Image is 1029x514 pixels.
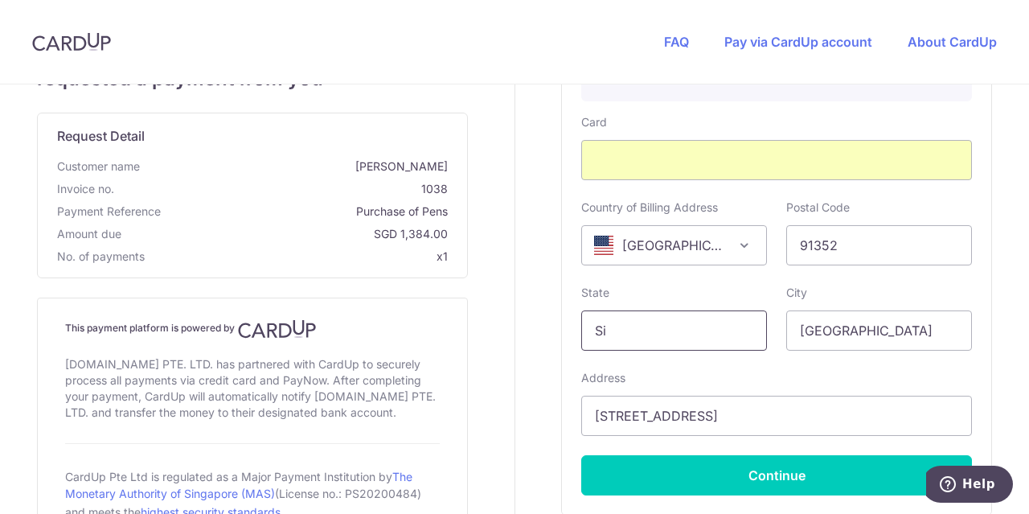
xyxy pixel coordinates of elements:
[65,470,412,500] a: The Monetary Authority of Singapore (MAS)
[786,199,850,216] label: Postal Code
[65,353,440,424] div: [DOMAIN_NAME] PTE. LTD. has partnered with CardUp to securely process all payments via credit car...
[664,34,689,50] a: FAQ
[32,32,111,51] img: CardUp
[786,225,972,265] input: Example 123456
[167,204,448,220] span: Purchase of Pens
[786,285,807,301] label: City
[57,226,121,242] span: Amount due
[57,204,161,218] span: translation missing: en.payment_reference
[57,128,145,144] span: translation missing: en.request_detail
[582,226,766,265] span: United States
[57,181,114,197] span: Invoice no.
[128,226,448,242] span: SGD 1,384.00
[926,466,1013,506] iframe: Opens a widget where you can find more information
[581,114,607,130] label: Card
[581,455,972,495] button: Continue
[581,370,625,386] label: Address
[238,319,317,339] img: CardUp
[595,150,958,170] iframe: Secure card payment input frame
[57,249,145,265] span: No. of payments
[581,285,609,301] label: State
[121,181,448,197] span: 1038
[437,249,448,263] span: x1
[581,225,767,265] span: United States
[146,158,448,175] span: [PERSON_NAME]
[908,34,997,50] a: About CardUp
[581,199,718,216] label: Country of Billing Address
[724,34,872,50] a: Pay via CardUp account
[57,158,140,175] span: Customer name
[65,319,440,339] h4: This payment platform is powered by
